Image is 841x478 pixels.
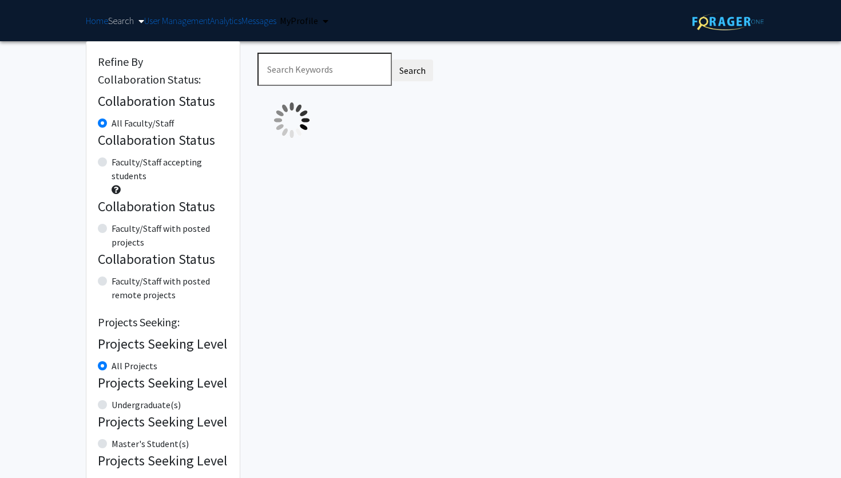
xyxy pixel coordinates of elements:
label: Faculty/Staff accepting students [112,155,228,183]
input: Search Keywords [257,53,392,86]
label: All Faculty/Staff [112,116,174,130]
legend: Projects Seeking Level [98,334,228,354]
a: Analytics [210,1,241,41]
span: My Profile [280,15,318,26]
label: All Projects [112,359,157,373]
legend: Collaboration Status [98,130,228,151]
label: Master's Student(s) [112,437,189,451]
legend: Projects Seeking Level [98,412,228,432]
legend: Collaboration Status [98,249,228,270]
button: Search [392,60,433,81]
legend: Projects Seeking Level [98,451,228,471]
a: Search [108,15,144,26]
img: Loading [257,86,326,155]
h2: Collaboration Status: [98,73,228,86]
label: Faculty/Staff with posted projects [112,222,228,249]
img: ForagerOne Logo [692,13,764,30]
label: Undergraduate(s) [112,398,181,412]
h2: Projects Seeking: [98,315,228,329]
a: Home [86,1,108,41]
legend: Projects Seeking Level [98,373,228,393]
a: Messages [241,1,276,41]
a: User Management [144,1,210,41]
legend: Collaboration Status [98,196,228,217]
legend: Collaboration Status [98,91,228,112]
span: Refine By [98,54,143,69]
label: Faculty/Staff with posted remote projects [112,274,228,302]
